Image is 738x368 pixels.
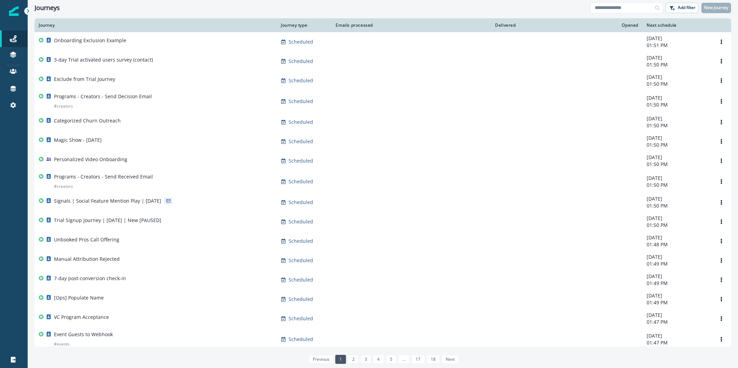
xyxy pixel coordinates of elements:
a: Next page [441,355,459,364]
button: Options [716,334,727,344]
button: Options [716,294,727,304]
p: Scheduled [289,238,313,245]
p: [DATE] [647,215,708,222]
p: 01:47 PM [647,339,708,346]
p: 01:49 PM [647,299,708,306]
button: Options [716,117,727,127]
p: 01:50 PM [647,182,708,188]
button: Options [716,255,727,266]
a: Programs - Creators - Send Received Email#creatorsScheduled-[DATE]01:50 PMOptions [35,171,731,193]
p: [DATE] [647,154,708,161]
p: 01:50 PM [647,202,708,209]
p: Scheduled [289,157,313,164]
p: [DATE] [647,292,708,299]
a: Magic Show - [DATE]Scheduled-[DATE]01:50 PMOptions [35,132,731,151]
a: VC Program AcceptanceScheduled-[DATE]01:47 PMOptions [35,309,731,328]
a: Programs - Creators - Send Decision Email#creatorsScheduled-[DATE]01:50 PMOptions [35,90,731,112]
p: Scheduled [289,276,313,283]
p: Magic Show - [DATE] [54,137,102,144]
div: Journey type [281,22,325,28]
a: Page 17 [411,355,425,364]
ul: Pagination [307,355,459,364]
p: [DATE] [647,195,708,202]
a: [Ops] Populate NameScheduled-[DATE]01:49 PMOptions [35,289,731,309]
p: [DATE] [647,312,708,319]
a: Page 2 [348,355,358,364]
p: Scheduled [289,199,313,206]
a: Page 18 [427,355,440,364]
button: Options [716,197,727,208]
div: Next schedule [647,22,708,28]
p: Scheduled [289,98,313,105]
p: Programs - Creators - Send Decision Email [54,93,152,100]
a: Exclude from Trial JourneyScheduled-[DATE]01:50 PMOptions [35,71,731,90]
p: Scheduled [289,119,313,126]
a: Personalized Video OnboardingScheduled-[DATE]01:50 PMOptions [35,151,731,171]
a: Signals | Social Feature Mention Play | [DATE]Scheduled-[DATE]01:50 PMOptions [35,193,731,212]
button: Options [716,156,727,166]
a: Trial Signup Journey | [DATE] | New [PAUSED]Scheduled-[DATE]01:50 PMOptions [35,212,731,231]
p: 01:50 PM [647,222,708,229]
p: 01:49 PM [647,260,708,267]
button: Add filter [666,3,699,13]
a: Event Guests to Webhook#eventsScheduled-[DATE]01:47 PMOptions [35,328,731,350]
p: Add filter [678,5,695,10]
p: Event Guests to Webhook [54,331,113,338]
div: Journey [39,22,273,28]
p: Scheduled [289,178,313,185]
button: Options [716,96,727,107]
a: Page 1 is your current page [335,355,346,364]
a: 7-day post-conversion check-inScheduled-[DATE]01:49 PMOptions [35,270,731,289]
a: Page 4 [373,355,384,364]
p: 01:50 PM [647,61,708,68]
p: Scheduled [289,257,313,264]
p: # creators [54,103,73,110]
p: Scheduled [289,218,313,225]
p: [DATE] [647,115,708,122]
h1: Journeys [35,4,60,12]
p: New journey [704,5,728,10]
p: Manual Attribution Rejected [54,256,120,263]
p: [DATE] [647,332,708,339]
p: Scheduled [289,77,313,84]
p: Trial Signup Journey | [DATE] | New [PAUSED] [54,217,161,224]
button: Options [716,176,727,187]
p: 7-day post-conversion check-in [54,275,126,282]
p: [DATE] [647,54,708,61]
p: 01:48 PM [647,241,708,248]
p: [DATE] [647,254,708,260]
p: [DATE] [647,273,708,280]
a: Manual Attribution RejectedScheduled-[DATE]01:49 PMOptions [35,251,731,270]
button: Options [716,275,727,285]
p: [Ops] Populate Name [54,294,104,301]
p: 01:50 PM [647,101,708,108]
p: # creators [54,183,73,190]
p: Scheduled [289,138,313,145]
a: Categorized Churn OutreachScheduled-[DATE]01:50 PMOptions [35,112,731,132]
div: Emails processed [333,22,373,28]
div: Delivered [381,22,516,28]
p: 01:50 PM [647,141,708,148]
p: Personalized Video Onboarding [54,156,127,163]
a: Page 3 [361,355,371,364]
button: Options [716,56,727,66]
button: Options [716,313,727,324]
p: 01:50 PM [647,81,708,88]
p: [DATE] [647,94,708,101]
p: 01:47 PM [647,319,708,325]
a: Unbooked Pros Call OfferingScheduled-[DATE]01:48 PMOptions [35,231,731,251]
p: [DATE] [647,35,708,42]
a: 3-day Trial activated users survey (contact)Scheduled-[DATE]01:50 PMOptions [35,52,731,71]
p: [DATE] [647,74,708,81]
p: Scheduled [289,38,313,45]
p: [DATE] [647,175,708,182]
p: Unbooked Pros Call Offering [54,236,119,243]
p: 01:50 PM [647,161,708,168]
button: New journey [701,3,731,13]
a: Page 5 [386,355,397,364]
p: Scheduled [289,296,313,303]
p: Exclude from Trial Journey [54,76,115,83]
button: Options [716,217,727,227]
button: Options [716,75,727,86]
div: Opened [524,22,638,28]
